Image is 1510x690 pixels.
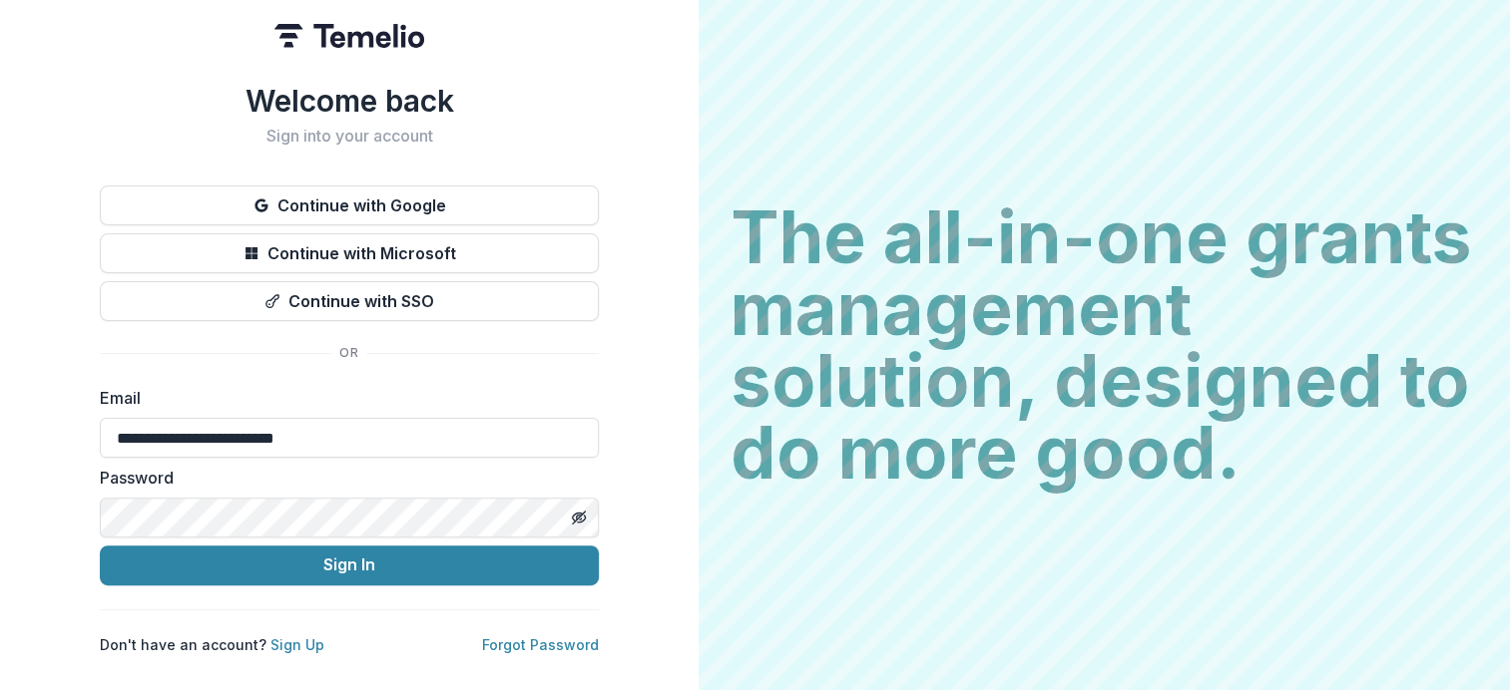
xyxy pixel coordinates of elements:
button: Continue with Google [100,185,599,225]
img: Temelio [274,24,424,48]
label: Email [100,386,587,410]
label: Password [100,466,587,490]
a: Sign Up [270,636,324,653]
a: Forgot Password [482,636,599,653]
button: Toggle password visibility [563,502,595,533]
button: Continue with Microsoft [100,233,599,273]
button: Sign In [100,545,599,585]
h2: Sign into your account [100,127,599,146]
button: Continue with SSO [100,281,599,321]
p: Don't have an account? [100,634,324,655]
h1: Welcome back [100,83,599,119]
